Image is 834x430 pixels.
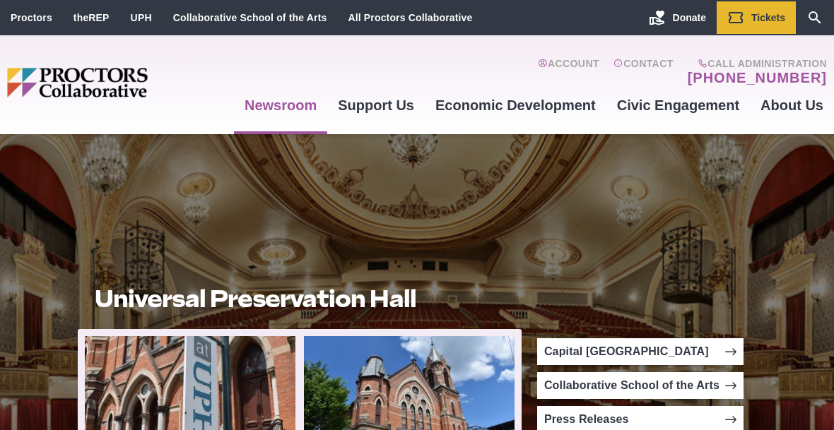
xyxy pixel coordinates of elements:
img: Proctors logo [7,68,234,98]
a: [PHONE_NUMBER] [688,69,827,86]
span: Tickets [751,12,785,23]
a: theREP [74,12,110,23]
a: Collaborative School of the Arts [173,12,327,23]
a: Capital [GEOGRAPHIC_DATA] [537,338,744,365]
a: Economic Development [425,86,606,124]
a: About Us [750,86,834,124]
a: Civic Engagement [606,86,750,124]
a: Newsroom [234,86,327,124]
a: Tickets [717,1,796,34]
a: Collaborative School of the Arts [537,372,744,399]
a: Search [796,1,834,34]
a: Donate [638,1,717,34]
a: Proctors [11,12,52,23]
a: Account [538,58,599,86]
a: All Proctors Collaborative [348,12,472,23]
a: UPH [131,12,152,23]
a: Support Us [327,86,425,124]
a: Contact [613,58,674,86]
h1: Universal Preservation Hall [95,285,505,312]
span: Call Administration [683,58,827,69]
span: Donate [673,12,706,23]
